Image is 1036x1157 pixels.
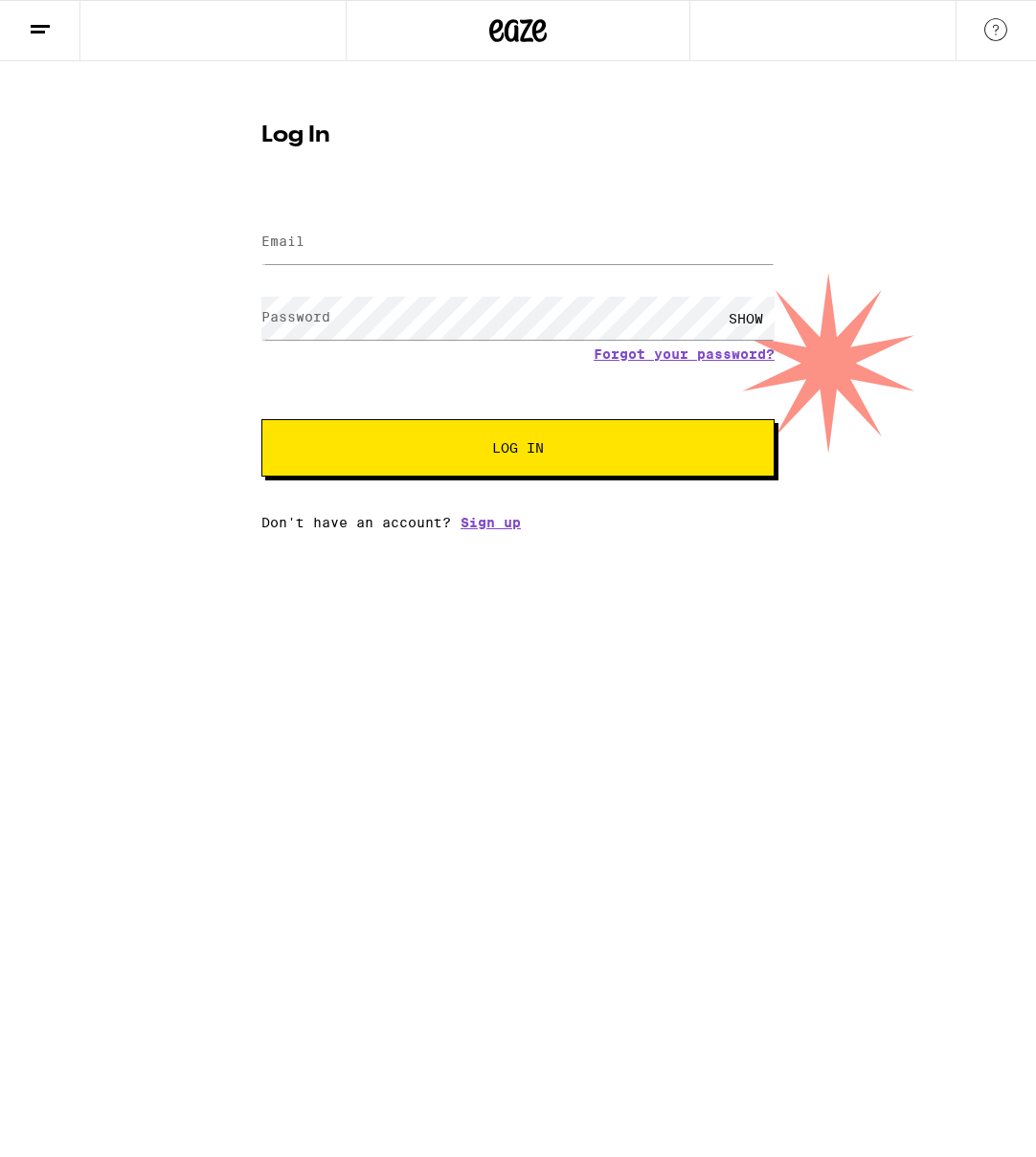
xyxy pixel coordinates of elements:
[261,419,775,477] button: Log In
[261,515,775,530] div: Don't have an account?
[261,234,304,249] label: Email
[261,309,330,324] label: Password
[717,297,775,340] div: SHOW
[492,441,544,455] span: Log In
[594,346,775,362] a: Forgot your password?
[261,221,775,264] input: Email
[261,124,775,147] h1: Log In
[461,515,521,530] a: Sign up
